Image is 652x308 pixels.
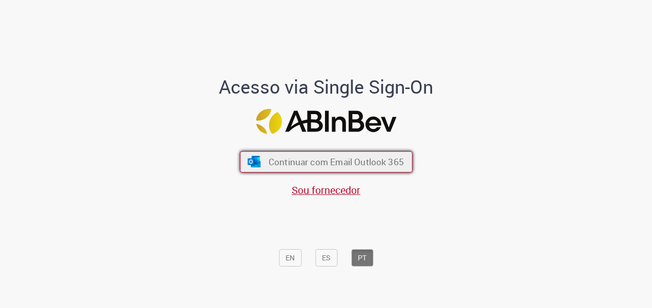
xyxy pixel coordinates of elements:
h1: Acesso via Single Sign-On [184,77,468,97]
button: ES [315,249,337,267]
img: Logo ABInBev [256,109,396,134]
button: PT [351,249,373,267]
span: Continuar com Email Outlook 365 [268,156,403,167]
img: ícone Azure/Microsoft 360 [247,156,261,167]
button: EN [279,249,301,267]
button: ícone Azure/Microsoft 360 Continuar com Email Outlook 365 [240,151,413,172]
a: Sou fornecedor [292,183,360,197]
